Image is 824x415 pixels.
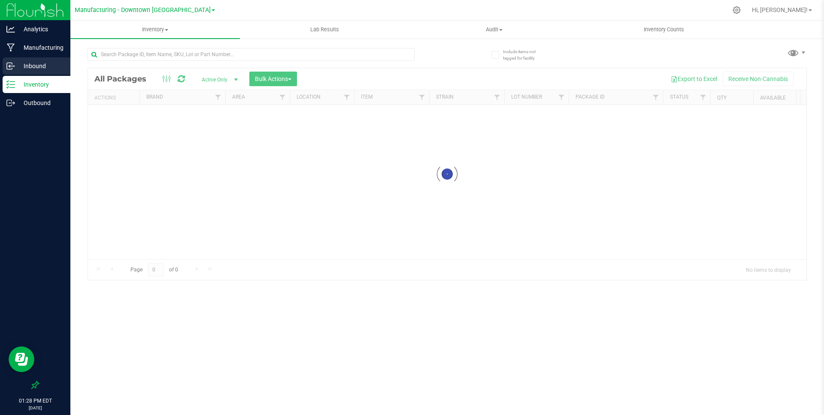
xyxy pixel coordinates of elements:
p: Outbound [15,98,67,108]
iframe: Resource center [9,346,34,372]
input: Search Package ID, Item Name, SKU, Lot or Part Number... [88,48,415,61]
span: Audit [410,26,579,33]
span: Lab Results [299,26,351,33]
span: Inventory [70,26,240,33]
span: Hi, [PERSON_NAME]! [752,6,808,13]
p: [DATE] [4,405,67,411]
p: Manufacturing [15,42,67,53]
p: Inventory [15,79,67,90]
span: Inventory Counts [632,26,696,33]
inline-svg: Inbound [6,62,15,70]
a: Lab Results [240,21,409,39]
span: Include items not tagged for facility [503,48,546,61]
a: Inventory Counts [579,21,748,39]
p: 01:28 PM EDT [4,397,67,405]
p: Analytics [15,24,67,34]
a: Audit [409,21,579,39]
div: Manage settings [731,6,742,14]
inline-svg: Outbound [6,99,15,107]
a: Inventory [70,21,240,39]
inline-svg: Manufacturing [6,43,15,52]
inline-svg: Inventory [6,80,15,89]
p: Inbound [15,61,67,71]
inline-svg: Analytics [6,25,15,33]
span: Manufacturing - Downtown [GEOGRAPHIC_DATA] [75,6,211,14]
label: Pin the sidebar to full width on large screens [31,381,39,389]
